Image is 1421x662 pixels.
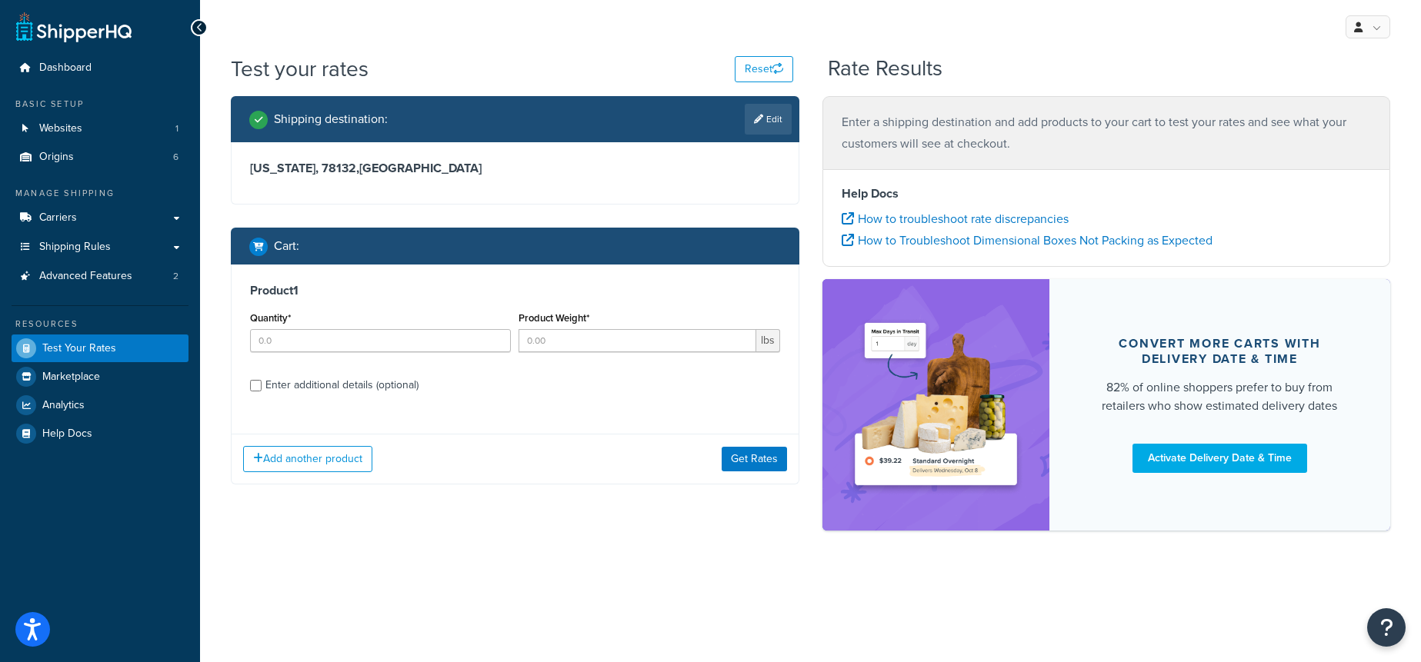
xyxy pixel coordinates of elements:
[39,62,92,75] span: Dashboard
[12,334,188,362] a: Test Your Rates
[842,111,1372,155] p: Enter a shipping destination and add products to your cart to test your rates and see what your c...
[756,329,780,352] span: lbs
[243,446,372,472] button: Add another product
[42,427,92,441] span: Help Docs
[250,329,511,352] input: 0.0
[12,391,188,419] a: Analytics
[175,122,178,135] span: 1
[1132,444,1307,473] a: Activate Delivery Date & Time
[12,204,188,232] a: Carriers
[39,211,77,225] span: Carriers
[12,98,188,111] div: Basic Setup
[39,241,111,254] span: Shipping Rules
[842,210,1069,228] a: How to troubleshoot rate discrepancies
[12,115,188,143] a: Websites1
[846,302,1026,507] img: feature-image-ddt-36eae7f7280da8017bfb280eaccd9c446f90b1fe08728e4019434db127062ab4.png
[722,447,787,471] button: Get Rates
[250,380,262,391] input: Enter additional details (optional)
[12,420,188,447] a: Help Docs
[250,283,780,298] h3: Product 1
[842,231,1213,249] a: How to Troubleshoot Dimensional Boxes Not Packing as Expected
[12,143,188,171] a: Origins6
[42,399,85,412] span: Analytics
[42,342,116,355] span: Test Your Rates
[39,270,132,283] span: Advanced Features
[12,363,188,391] a: Marketplace
[1367,608,1406,647] button: Open Resource Center
[12,54,188,82] a: Dashboard
[12,318,188,331] div: Resources
[12,233,188,261] a: Shipping Rules
[12,262,188,291] li: Advanced Features
[274,239,299,253] h2: Cart :
[735,56,793,82] button: Reset
[12,115,188,143] li: Websites
[12,187,188,200] div: Manage Shipping
[250,312,291,324] label: Quantity*
[1086,336,1353,367] div: Convert more carts with delivery date & time
[12,143,188,171] li: Origins
[12,262,188,291] a: Advanced Features2
[173,270,178,283] span: 2
[265,374,419,396] div: Enter additional details (optional)
[231,54,369,84] h1: Test your rates
[745,104,792,135] a: Edit
[39,122,82,135] span: Websites
[519,329,756,352] input: 0.00
[42,371,100,384] span: Marketplace
[39,151,74,164] span: Origins
[173,151,178,164] span: 6
[519,312,589,324] label: Product Weight*
[842,185,1372,203] h4: Help Docs
[250,161,780,176] h3: [US_STATE], 78132 , [GEOGRAPHIC_DATA]
[274,112,388,126] h2: Shipping destination :
[828,57,942,81] h2: Rate Results
[1086,378,1353,415] div: 82% of online shoppers prefer to buy from retailers who show estimated delivery dates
